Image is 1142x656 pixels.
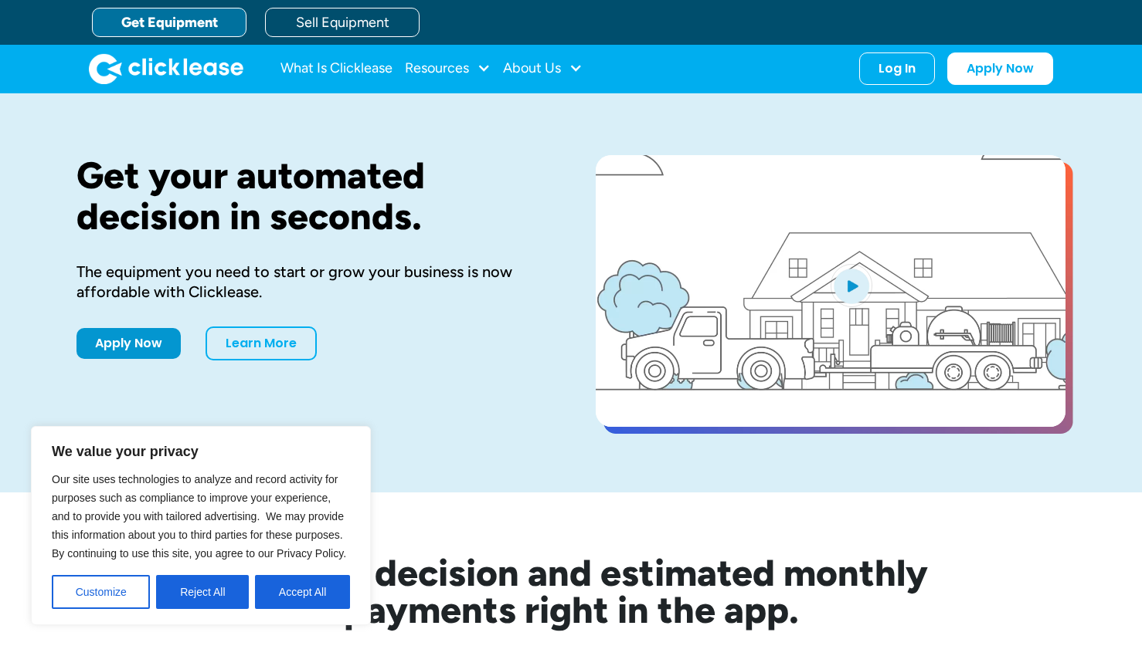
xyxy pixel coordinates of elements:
p: We value your privacy [52,442,350,461]
div: Log In [879,61,916,76]
a: open lightbox [596,155,1066,427]
a: Learn More [206,326,317,360]
img: Blue play button logo on a light blue circular background [831,264,872,307]
button: Accept All [255,575,350,609]
a: Get Equipment [92,8,246,37]
a: Apply Now [947,52,1053,85]
a: Sell Equipment [265,8,420,37]
img: Clicklease logo [89,53,243,84]
button: Customize [52,575,150,609]
h2: See your decision and estimated monthly payments right in the app. [138,554,1004,628]
h1: Get your automated decision in seconds. [76,155,546,237]
a: What Is Clicklease [280,53,393,84]
a: home [89,53,243,84]
a: Apply Now [76,328,181,359]
span: Our site uses technologies to analyze and record activity for purposes such as compliance to impr... [52,473,346,560]
div: Resources [405,53,491,84]
div: We value your privacy [31,426,371,625]
button: Reject All [156,575,249,609]
div: About Us [503,53,583,84]
div: The equipment you need to start or grow your business is now affordable with Clicklease. [76,262,546,302]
